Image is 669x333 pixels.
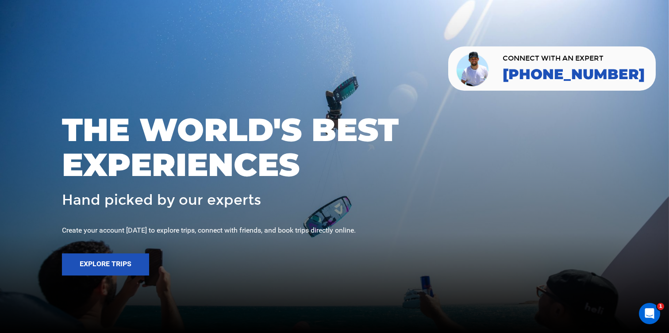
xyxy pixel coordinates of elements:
[503,66,645,82] a: [PHONE_NUMBER]
[62,226,607,236] div: Create your account [DATE] to explore trips, connect with friends, and book trips directly online.
[62,112,607,182] span: THE WORLD'S BEST EXPERIENCES
[639,303,660,324] iframe: Intercom live chat
[62,192,261,208] span: Hand picked by our experts
[657,303,664,310] span: 1
[455,50,492,87] img: contact our team
[62,253,149,276] button: Explore Trips
[503,55,645,62] span: CONNECT WITH AN EXPERT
